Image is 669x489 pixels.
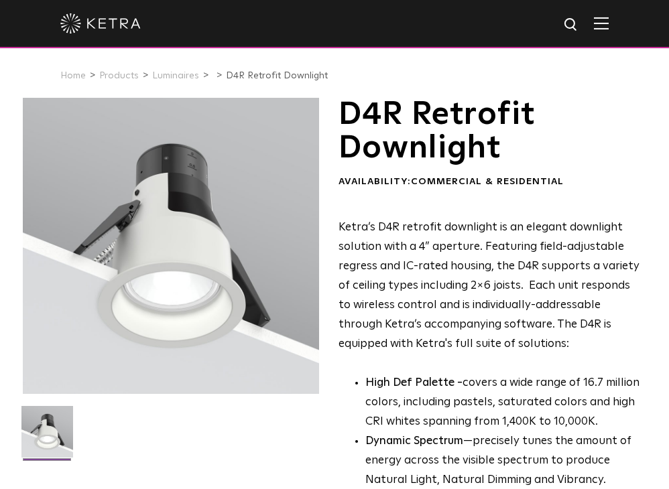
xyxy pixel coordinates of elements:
[365,374,642,432] p: covers a wide range of 16.7 million colors, including pastels, saturated colors and high CRI whit...
[152,71,199,80] a: Luminaires
[60,71,86,80] a: Home
[226,71,328,80] a: D4R Retrofit Downlight
[339,176,642,189] div: Availability:
[411,177,564,186] span: Commercial & Residential
[365,377,463,389] strong: High Def Palette -
[99,71,139,80] a: Products
[21,406,73,468] img: D4R Retrofit Downlight
[594,17,609,29] img: Hamburger%20Nav.svg
[339,218,642,354] p: Ketra’s D4R retrofit downlight is an elegant downlight solution with a 4” aperture. Featuring fie...
[60,13,141,33] img: ketra-logo-2019-white
[563,17,580,33] img: search icon
[365,435,463,447] strong: Dynamic Spectrum
[339,98,642,165] h1: D4R Retrofit Downlight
